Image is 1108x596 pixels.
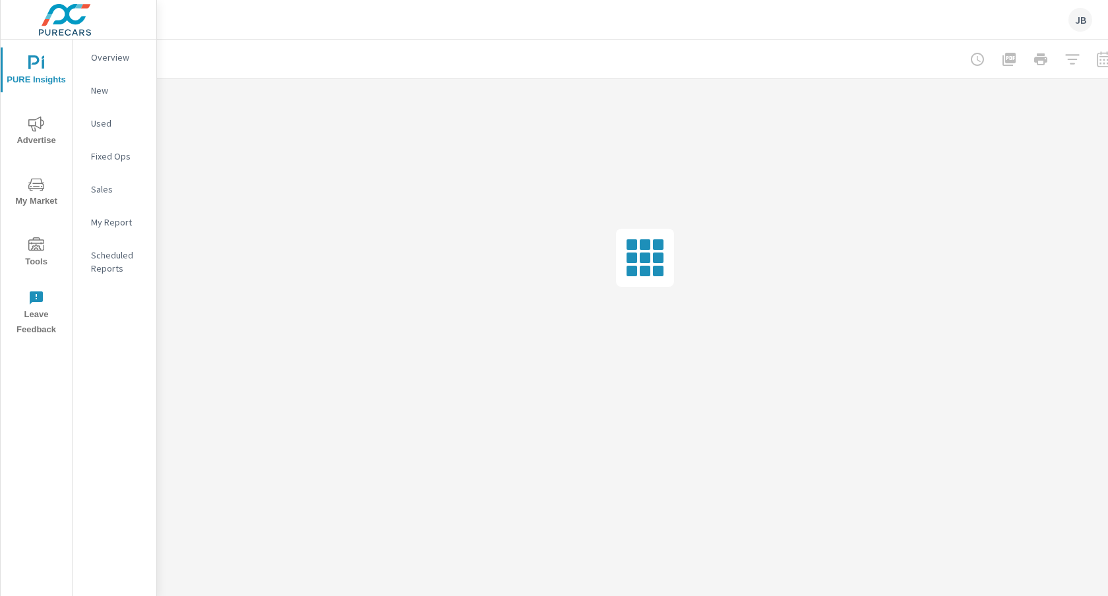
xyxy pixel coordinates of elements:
[91,51,146,64] p: Overview
[5,116,68,148] span: Advertise
[91,117,146,130] p: Used
[73,80,156,100] div: New
[73,47,156,67] div: Overview
[91,183,146,196] p: Sales
[1,40,72,343] div: nav menu
[73,212,156,232] div: My Report
[5,290,68,338] span: Leave Feedback
[91,150,146,163] p: Fixed Ops
[91,84,146,97] p: New
[5,177,68,209] span: My Market
[1068,8,1092,32] div: JB
[91,249,146,275] p: Scheduled Reports
[73,179,156,199] div: Sales
[73,113,156,133] div: Used
[73,146,156,166] div: Fixed Ops
[5,55,68,88] span: PURE Insights
[73,245,156,278] div: Scheduled Reports
[5,237,68,270] span: Tools
[91,216,146,229] p: My Report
